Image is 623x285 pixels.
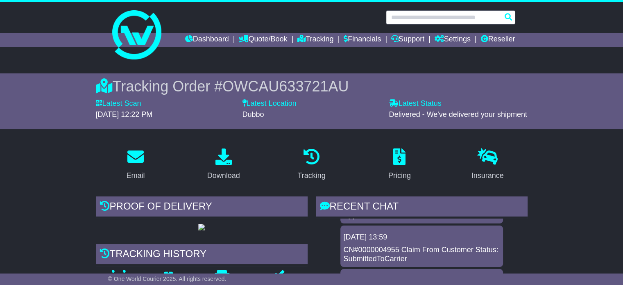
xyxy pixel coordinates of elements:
span: OWCAU633721AU [222,78,349,95]
img: GetPodImage [198,224,205,230]
div: Pricing [388,170,411,181]
a: Insurance [466,146,509,184]
div: Tracking [297,170,325,181]
div: Email [126,170,145,181]
a: Settings [435,33,471,47]
a: Download [202,146,245,184]
div: [DATE] 13:59 [344,233,500,242]
span: Delivered - We've delivered your shipment [389,110,527,119]
span: [DATE] 12:22 PM [96,110,153,119]
div: CN#0000004955 Claim From Customer Status: SubmittedToCarrier [344,246,500,263]
span: Dubbo [242,110,264,119]
a: Email [121,146,150,184]
a: Reseller [480,33,515,47]
div: Tracking Order # [96,78,528,95]
div: Insurance [471,170,504,181]
a: Pricing [383,146,416,184]
label: Latest Status [389,99,442,108]
div: Download [207,170,240,181]
a: Financials [344,33,381,47]
a: Tracking [297,33,333,47]
div: RECENT CHAT [316,196,528,219]
a: Support [391,33,424,47]
a: Tracking [292,146,331,184]
div: Tracking history [96,244,308,266]
label: Latest Location [242,99,297,108]
a: Dashboard [185,33,229,47]
a: Quote/Book [239,33,287,47]
div: Proof of Delivery [96,196,308,219]
span: © One World Courier 2025. All rights reserved. [108,276,227,282]
label: Latest Scan [96,99,141,108]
